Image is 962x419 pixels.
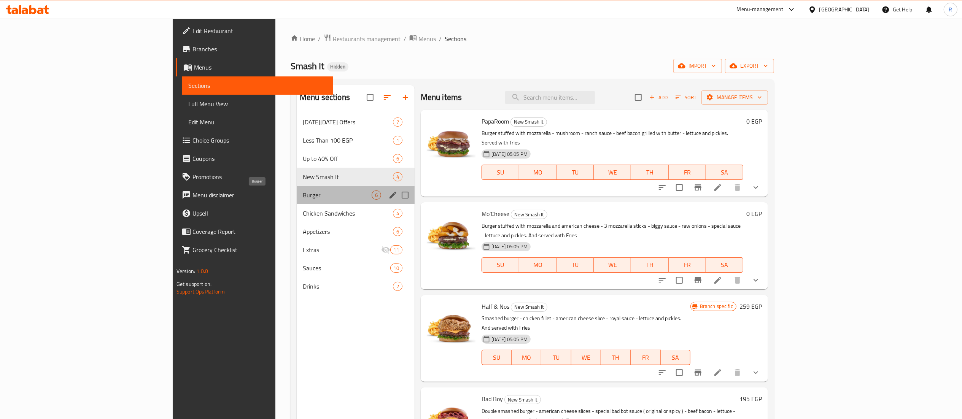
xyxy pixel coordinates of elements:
[192,209,327,218] span: Upsell
[176,22,333,40] a: Edit Restaurant
[297,113,415,131] div: [DATE][DATE] Offers7
[701,90,768,105] button: Manage items
[631,257,668,273] button: TH
[653,271,671,289] button: sort-choices
[327,62,348,71] div: Hidden
[713,276,722,285] a: Edit menu item
[488,243,531,250] span: [DATE] 05:05 PM
[510,117,547,127] div: New Smash It
[409,34,436,44] a: Menus
[557,165,594,180] button: TU
[631,350,660,365] button: FR
[679,61,716,71] span: import
[393,282,402,291] div: items
[601,350,631,365] button: TH
[522,167,553,178] span: MO
[747,363,765,382] button: show more
[597,259,628,270] span: WE
[393,283,402,290] span: 2
[396,88,415,106] button: Add section
[671,92,701,103] span: Sort items
[372,190,381,200] div: items
[303,172,393,181] span: New Smash It
[188,81,327,90] span: Sections
[664,352,687,363] span: SA
[176,222,333,241] a: Coverage Report
[630,89,646,105] span: Select section
[706,257,743,273] button: SA
[188,99,327,108] span: Full Menu View
[504,395,541,404] div: New Smash It
[713,368,722,377] a: Edit menu item
[482,129,743,148] p: Burger stuffed with mozzarella - mushroom - ranch sauce - beef bacon grilled with butter - lettuc...
[176,241,333,259] a: Grocery Checklist
[393,228,402,235] span: 6
[746,116,762,127] h6: 0 EGP
[176,279,211,289] span: Get support on:
[393,172,402,181] div: items
[182,113,333,131] a: Edit Menu
[747,271,765,289] button: show more
[303,209,393,218] span: Chicken Sandwiches
[297,277,415,295] div: Drinks2
[706,165,743,180] button: SA
[421,92,462,103] h2: Menu items
[176,40,333,58] a: Branches
[739,394,762,404] h6: 195 EGP
[303,190,372,200] span: Burger
[488,336,531,343] span: [DATE] 05:05 PM
[512,350,541,365] button: MO
[746,208,762,219] h6: 0 EGP
[488,151,531,158] span: [DATE] 05:05 PM
[751,276,760,285] svg: Show Choices
[393,154,402,163] div: items
[372,192,381,199] span: 6
[482,301,509,312] span: Half & Nos
[303,263,390,273] div: Sauces
[560,167,591,178] span: TU
[188,117,327,127] span: Edit Menu
[327,63,348,70] span: Hidden
[511,210,547,219] span: New Smash It
[594,257,631,273] button: WE
[291,34,774,44] nav: breadcrumb
[192,26,327,35] span: Edit Restaurant
[631,165,668,180] button: TH
[519,165,557,180] button: MO
[390,245,402,254] div: items
[192,227,327,236] span: Coverage Report
[708,93,762,102] span: Manage items
[182,95,333,113] a: Full Menu View
[303,136,393,145] span: Less Than 100 EGP
[391,246,402,254] span: 11
[482,350,512,365] button: SU
[634,352,657,363] span: FR
[689,363,707,382] button: Branch-specific-item
[648,93,669,102] span: Add
[597,167,628,178] span: WE
[949,5,952,14] span: R
[393,209,402,218] div: items
[297,222,415,241] div: Appetizers6
[427,208,475,257] img: Mo'Cheese
[297,131,415,149] div: Less Than 100 EGP1
[176,168,333,186] a: Promotions
[646,92,671,103] button: Add
[176,204,333,222] a: Upsell
[709,167,740,178] span: SA
[196,266,208,276] span: 1.0.0
[297,149,415,168] div: Up to 40% Off6
[390,263,402,273] div: items
[303,227,393,236] div: Appetizers
[634,167,665,178] span: TH
[594,165,631,180] button: WE
[194,63,327,72] span: Menus
[393,227,402,236] div: items
[737,5,784,14] div: Menu-management
[192,154,327,163] span: Coupons
[393,119,402,126] span: 7
[393,155,402,162] span: 6
[653,363,671,382] button: sort-choices
[713,183,722,192] a: Edit menu item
